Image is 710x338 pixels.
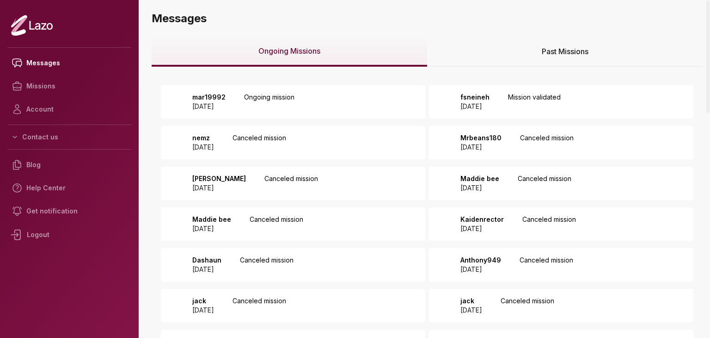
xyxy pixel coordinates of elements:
p: [PERSON_NAME] [192,174,246,183]
p: Canceled mission [240,256,294,274]
a: Help Center [7,176,131,200]
p: [DATE] [460,183,499,193]
p: mar19992 [192,93,226,102]
p: Canceled mission [520,133,574,152]
p: Canceled mission [233,133,286,152]
p: Canceled mission [518,174,571,193]
a: Messages [7,51,131,75]
p: Canceled mission [501,296,554,315]
a: Account [7,98,131,121]
p: Anthony949 [460,256,501,265]
p: Dashaun [192,256,221,265]
p: [DATE] [192,102,226,111]
p: [DATE] [460,143,502,152]
p: [DATE] [460,102,490,111]
p: Canceled mission [520,256,573,274]
p: [DATE] [192,306,214,315]
p: jack [460,296,482,306]
p: [DATE] [460,265,501,274]
p: Ongoing mission [244,93,294,111]
p: Canceled mission [522,215,576,233]
button: Contact us [7,129,131,145]
p: [DATE] [192,224,231,233]
p: Maddie bee [460,174,499,183]
p: Mission validated [508,93,561,111]
p: jack [192,296,214,306]
a: Get notification [7,200,131,223]
p: [DATE] [192,265,221,274]
p: nemz [192,133,214,143]
p: Kaidenrector [460,215,504,224]
p: Canceled mission [264,174,318,193]
p: Mrbeans180 [460,133,502,143]
span: Past Missions [542,46,588,57]
div: Logout [7,223,131,247]
a: Missions [7,75,131,98]
p: Canceled mission [233,296,286,315]
p: Maddie bee [192,215,231,224]
a: Blog [7,153,131,176]
p: Canceled mission [250,215,303,233]
p: [DATE] [192,183,246,193]
h3: Messages [152,11,703,26]
p: [DATE] [460,224,504,233]
span: Ongoing Missions [258,45,320,56]
p: fsneineh [460,93,490,102]
p: [DATE] [192,143,214,152]
p: [DATE] [460,306,482,315]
